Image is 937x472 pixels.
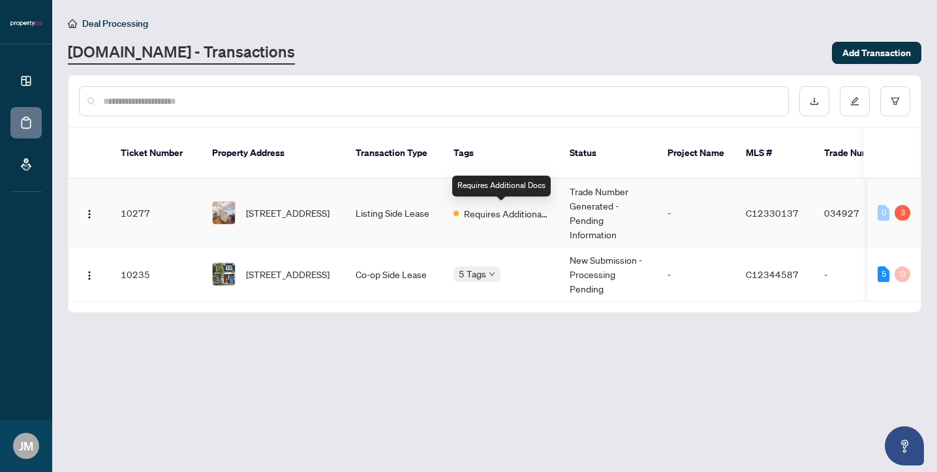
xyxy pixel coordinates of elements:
span: filter [891,97,900,106]
button: download [799,86,829,116]
img: Logo [84,209,95,219]
div: 0 [878,205,889,221]
button: Open asap [885,426,924,465]
th: Project Name [657,128,735,179]
td: Listing Side Lease [345,179,443,247]
th: Tags [443,128,559,179]
span: Requires Additional Docs [464,206,549,221]
span: edit [850,97,859,106]
th: Property Address [202,128,345,179]
span: Deal Processing [82,18,148,29]
span: home [68,19,77,28]
td: - [657,247,735,302]
img: Logo [84,270,95,281]
div: Requires Additional Docs [452,176,551,197]
img: logo [10,20,42,27]
div: 3 [895,205,910,221]
button: Logo [79,264,100,285]
span: download [810,97,819,106]
span: down [489,271,495,277]
th: MLS # [735,128,814,179]
td: 10277 [110,179,202,247]
th: Ticket Number [110,128,202,179]
td: Trade Number Generated - Pending Information [559,179,657,247]
button: edit [840,86,870,116]
div: 5 [878,266,889,282]
td: - [657,179,735,247]
span: C12330137 [746,207,799,219]
td: - [814,247,905,302]
td: Co-op Side Lease [345,247,443,302]
td: 10235 [110,247,202,302]
button: Add Transaction [832,42,921,64]
td: New Submission - Processing Pending [559,247,657,302]
div: 0 [895,266,910,282]
span: C12344587 [746,268,799,280]
span: [STREET_ADDRESS] [246,267,330,281]
th: Status [559,128,657,179]
img: thumbnail-img [213,202,235,224]
span: [STREET_ADDRESS] [246,206,330,220]
th: Transaction Type [345,128,443,179]
span: 5 Tags [459,266,486,281]
th: Trade Number [814,128,905,179]
span: JM [19,437,33,455]
td: 034927 [814,179,905,247]
button: filter [880,86,910,116]
a: [DOMAIN_NAME] - Transactions [68,41,295,65]
span: Add Transaction [842,42,911,63]
img: thumbnail-img [213,263,235,285]
button: Logo [79,202,100,223]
